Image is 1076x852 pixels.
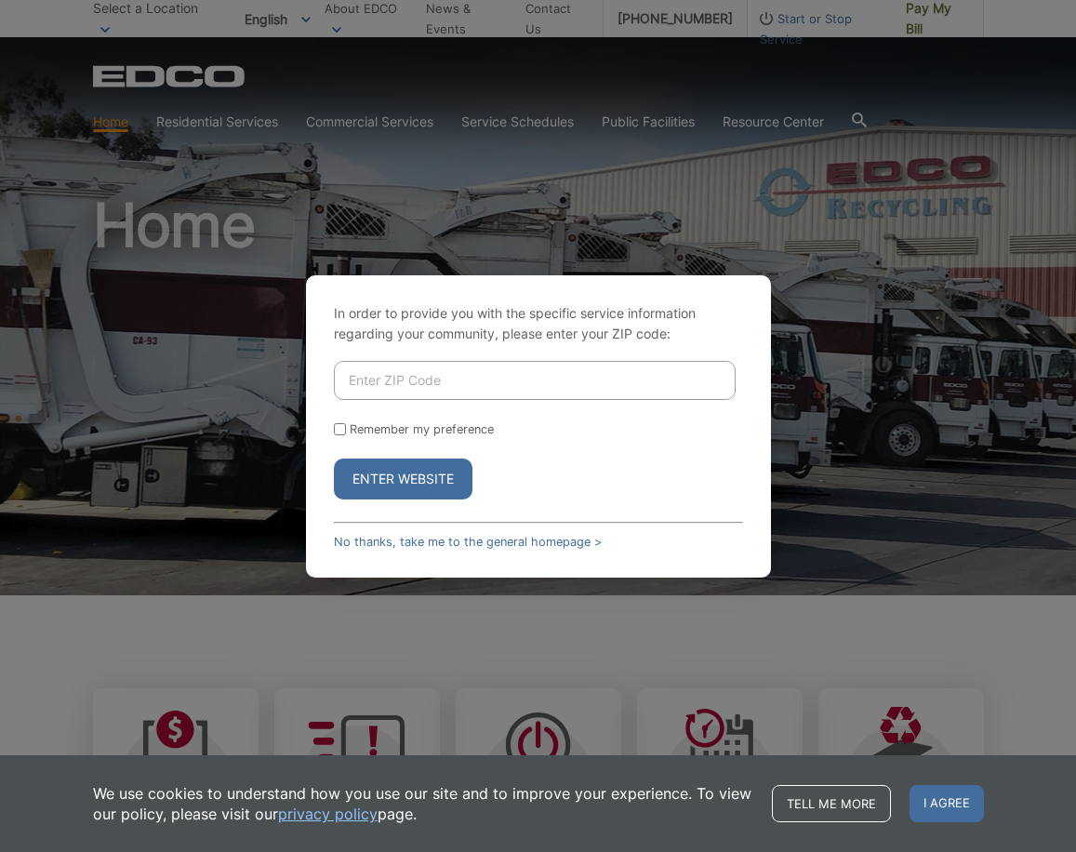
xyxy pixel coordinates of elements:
[334,303,743,344] p: In order to provide you with the specific service information regarding your community, please en...
[350,422,494,436] label: Remember my preference
[334,361,736,400] input: Enter ZIP Code
[278,804,378,824] a: privacy policy
[334,459,472,499] button: Enter Website
[772,785,891,822] a: Tell me more
[334,535,602,549] a: No thanks, take me to the general homepage >
[910,785,984,822] span: I agree
[93,783,753,824] p: We use cookies to understand how you use our site and to improve your experience. To view our pol...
